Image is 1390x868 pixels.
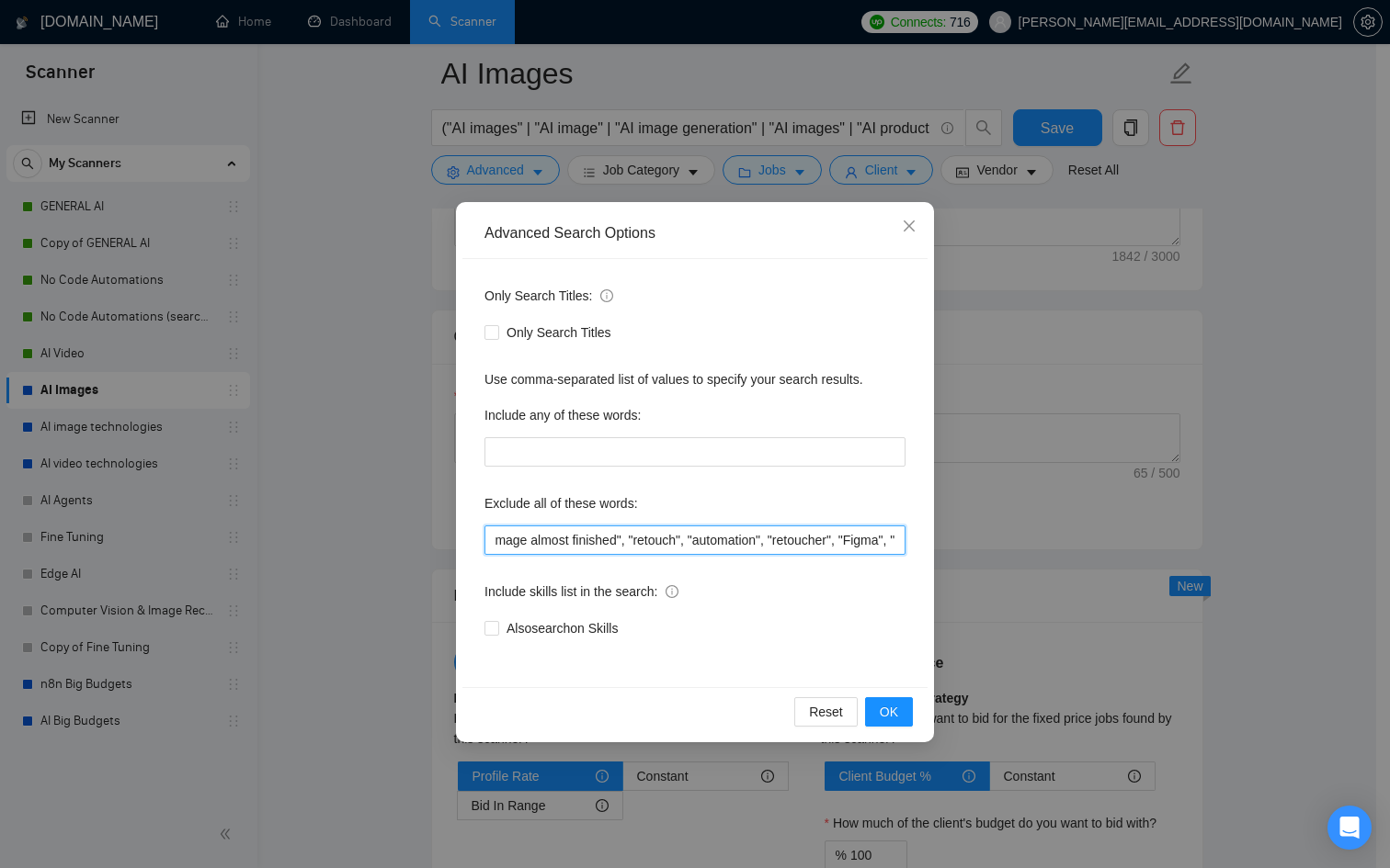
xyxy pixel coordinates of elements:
span: Only Search Titles [499,322,619,343]
div: Use comma-separated list of values to specify your search results. [484,369,906,389]
button: Reset [794,697,858,727]
div: Advanced Search Options [484,223,906,243]
div: Open Intercom Messenger [1327,806,1372,850]
span: Reset [809,702,843,722]
label: Exclude all of these words: [484,489,638,518]
span: close [902,219,917,233]
span: info-circle [600,289,613,302]
span: OK [880,702,898,722]
span: info-circle [666,585,678,598]
button: Close [884,202,934,252]
span: Include skills list in the search: [484,581,678,602]
span: Only Search Titles: [484,286,613,306]
span: Also search on Skills [499,618,625,638]
label: Include any of these words: [484,400,641,430]
button: OK [865,697,913,727]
